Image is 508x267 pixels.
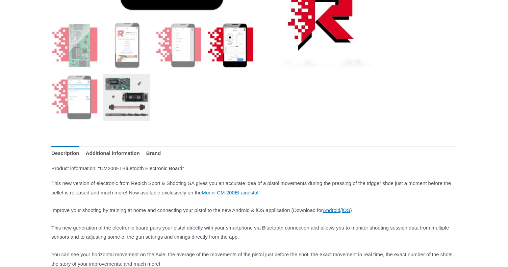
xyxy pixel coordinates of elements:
img: CM200EI Bluetooth Electronic Board [51,22,98,69]
a: Morini CM 200EI airpistol [202,190,258,195]
img: CM200EI Bluetooth Electronic Board - Image 2 [103,22,150,69]
p: This new version of electronic from Repich Sport & Shooting SA gives you an accurate idea of a pi... [51,179,457,197]
img: CM200EI Bluetooth Electronic Board - Image 5 [51,74,98,121]
img: CM200EI Bluetooth Electronic Board - Image 3 [155,22,202,69]
a: Brand [146,146,161,161]
a: Additional information [86,146,140,161]
a: Description [51,146,79,161]
img: CM200EI Bluetooth Electronic Board - Image 6 [103,74,150,121]
h6: Product information: “CM200EI Bluetooth Electronic Board” [51,165,457,172]
img: CM200EI Bluetooth Electronic Board - Image 4 [207,22,254,69]
p: This new generation of the electronic board pairs your pistol directly with your smartphone via B... [51,223,457,242]
a: iOS [342,207,350,213]
a: Android [323,207,340,213]
p: Improve your shooting by training at home and connecting your pistol to the new Android & iOS app... [51,206,457,215]
span: You can see your horizontal movement on the Axle, the average of the movements of the pistol just... [51,251,454,267]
